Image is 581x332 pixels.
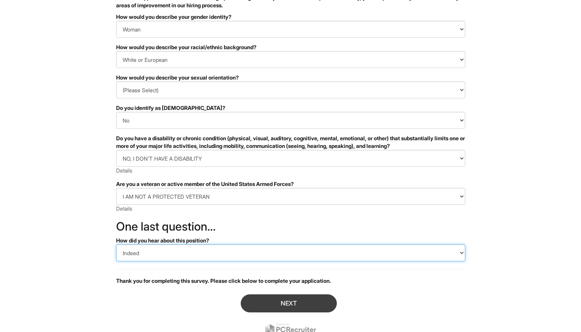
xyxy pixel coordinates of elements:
a: Details [116,205,132,212]
div: Are you a veteran or active member of the United States Armed Forces? [116,180,465,188]
div: How did you hear about this position? [116,237,465,244]
div: How would you describe your racial/ethnic background? [116,43,465,51]
select: How would you describe your gender identity? [116,21,465,38]
select: How would you describe your sexual orientation? [116,81,465,98]
h2: One last question… [116,220,465,233]
div: How would you describe your gender identity? [116,13,465,21]
a: Details [116,167,132,174]
select: Do you have a disability or chronic condition (physical, visual, auditory, cognitive, mental, emo... [116,150,465,167]
p: Thank you for completing this survey. Please click below to complete your application. [116,277,465,285]
div: How would you describe your sexual orientation? [116,74,465,81]
select: How would you describe your racial/ethnic background? [116,51,465,68]
select: How did you hear about this position? [116,244,465,261]
div: Do you have a disability or chronic condition (physical, visual, auditory, cognitive, mental, emo... [116,134,465,150]
div: Do you identify as [DEMOGRAPHIC_DATA]? [116,104,465,112]
select: Are you a veteran or active member of the United States Armed Forces? [116,188,465,205]
select: Do you identify as transgender? [116,112,465,129]
button: Next [241,294,337,312]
